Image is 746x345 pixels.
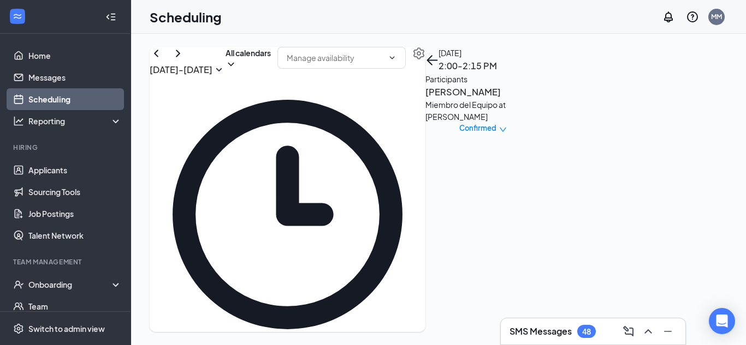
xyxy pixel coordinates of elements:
[226,59,236,70] svg: ChevronDown
[388,53,396,62] svg: ChevronDown
[510,325,572,337] h3: SMS Messages
[661,325,674,338] svg: Minimize
[13,116,24,126] svg: Analysis
[412,47,425,60] svg: Settings
[150,63,212,77] h3: [DATE] - [DATE]
[28,181,122,203] a: Sourcing Tools
[499,126,507,134] span: down
[425,53,439,66] svg: ArrowLeft
[711,12,722,21] div: MM
[425,53,439,66] button: back-button
[13,323,24,334] svg: Settings
[28,295,122,317] a: Team
[28,45,122,66] a: Home
[620,323,637,340] button: ComposeMessage
[150,47,163,60] svg: ChevronLeft
[13,143,120,152] div: Hiring
[28,116,122,126] div: Reporting
[226,47,271,70] button: All calendarsChevronDown
[459,123,496,134] span: Confirmed
[28,323,105,334] div: Switch to admin view
[640,323,657,340] button: ChevronUp
[622,325,635,338] svg: ComposeMessage
[28,66,122,88] a: Messages
[28,203,122,225] a: Job Postings
[13,257,120,267] div: Team Management
[659,323,677,340] button: Minimize
[425,99,540,123] div: Miembro del Equipo at [PERSON_NAME]
[425,85,540,99] h3: [PERSON_NAME]
[425,73,540,85] div: Participants
[642,325,655,338] svg: ChevronUp
[12,11,23,22] svg: WorkstreamLogo
[13,279,24,290] svg: UserCheck
[709,308,735,334] div: Open Intercom Messenger
[212,63,226,76] svg: SmallChevronDown
[439,47,497,59] div: [DATE]
[439,59,497,73] h3: 2:00-2:15 PM
[287,52,383,64] input: Manage availability
[662,10,675,23] svg: Notifications
[28,159,122,181] a: Applicants
[412,47,425,77] a: Settings
[150,8,222,26] h1: Scheduling
[28,279,113,290] div: Onboarding
[171,47,185,60] svg: ChevronRight
[686,10,699,23] svg: QuestionInfo
[28,88,122,110] a: Scheduling
[105,11,116,22] svg: Collapse
[582,327,591,336] div: 48
[28,225,122,246] a: Talent Network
